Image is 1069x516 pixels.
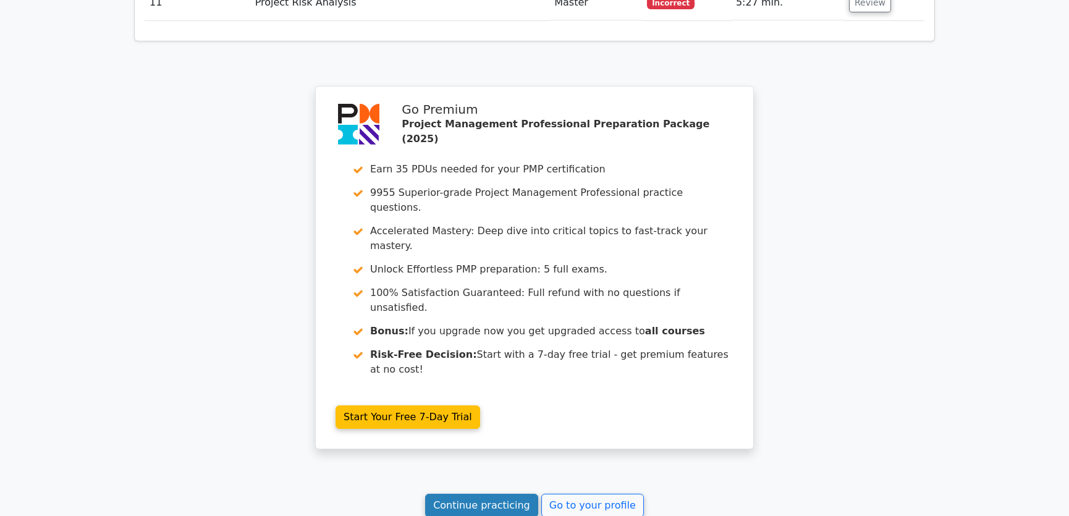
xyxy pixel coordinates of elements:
a: Start Your Free 7-Day Trial [336,405,480,429]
